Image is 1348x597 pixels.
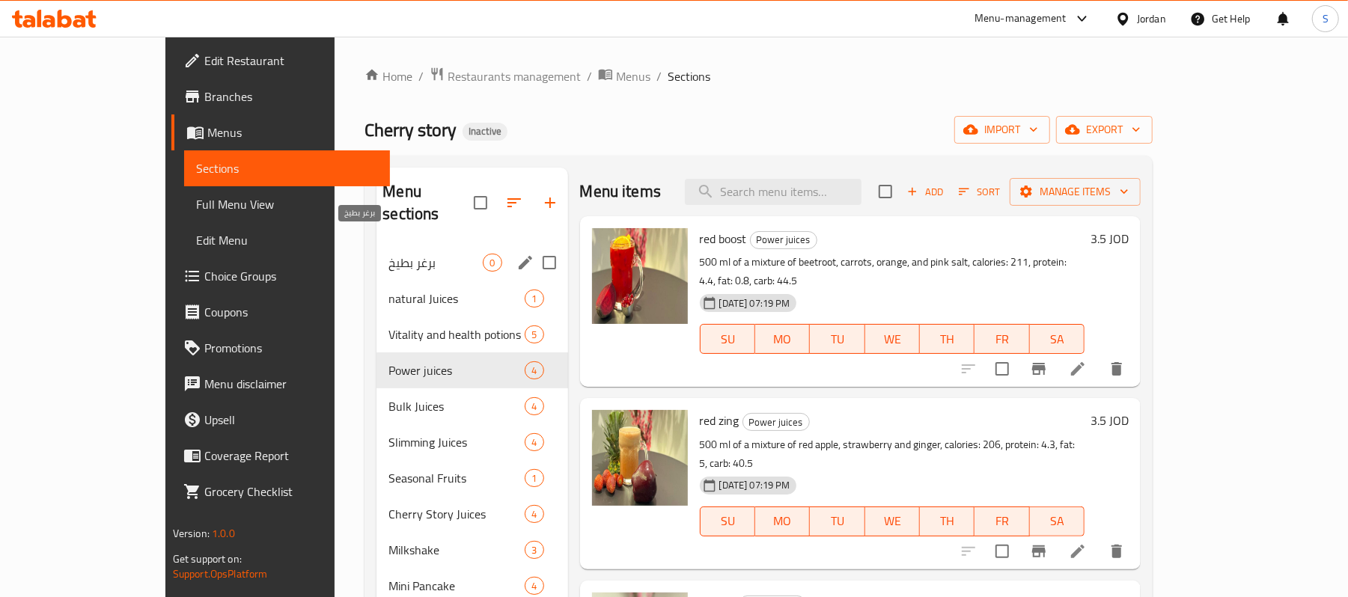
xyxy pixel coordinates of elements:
button: edit [514,251,537,274]
a: Support.OpsPlatform [173,564,268,584]
button: TH [920,324,975,354]
button: TH [920,506,975,536]
h6: 3.5 JOD [1091,410,1129,431]
span: Restaurants management [448,67,581,85]
input: search [685,179,861,205]
button: import [954,116,1050,144]
span: red boost [700,227,747,250]
div: Milkshake3 [376,532,567,568]
span: SA [1036,510,1079,532]
button: Sort [955,180,1004,203]
button: SA [1030,506,1085,536]
span: Power juices [751,231,817,248]
a: Edit menu item [1069,360,1087,378]
a: Branches [171,79,391,114]
button: Branch-specific-item [1021,533,1057,569]
span: FR [980,328,1023,350]
div: Seasonal Fruits1 [376,460,567,496]
span: Full Menu View [196,195,379,213]
a: Restaurants management [430,67,581,86]
span: Get support on: [173,549,242,569]
span: TH [926,328,969,350]
div: Menu-management [975,10,1067,28]
span: Sort sections [496,185,532,221]
li: / [587,67,592,85]
button: FR [975,324,1029,354]
a: Menu disclaimer [171,366,391,402]
a: Full Menu View [184,186,391,222]
a: Promotions [171,330,391,366]
span: Milkshake [388,541,525,559]
li: / [418,67,424,85]
span: natural Juices [388,290,525,307]
span: Edit Menu [196,231,379,249]
h2: Menu sections [382,180,473,225]
button: delete [1099,351,1135,387]
span: FR [980,510,1023,532]
span: TU [816,328,858,350]
a: Coupons [171,294,391,330]
span: Menus [616,67,650,85]
div: items [525,541,543,559]
div: items [525,469,543,487]
h2: Menu items [580,180,662,203]
span: Version: [173,524,210,543]
a: Menus [171,114,391,150]
span: Menu disclaimer [204,375,379,393]
p: 500 ml of a mixture of beetroot, carrots, orange, and pink salt, calories: 211, protein: 4.4, fat... [700,253,1085,290]
div: Bulk Juices4 [376,388,567,424]
span: Add [905,183,945,200]
span: Vitality and health potions [388,325,525,343]
div: items [525,433,543,451]
li: / [656,67,662,85]
a: Edit Menu [184,222,391,258]
span: import [966,120,1038,139]
button: export [1056,116,1153,144]
span: 5 [525,328,543,342]
button: SU [700,506,755,536]
div: items [525,361,543,379]
div: برغر بطيخ0edit [376,245,567,281]
span: Power juices [388,361,525,379]
a: Menus [598,67,650,86]
button: MO [755,324,810,354]
span: TU [816,510,858,532]
span: Bulk Juices [388,397,525,415]
span: SU [707,510,749,532]
span: 4 [525,507,543,521]
span: Inactive [463,125,507,138]
a: Edit Restaurant [171,43,391,79]
button: Manage items [1010,178,1141,206]
span: Seasonal Fruits [388,469,525,487]
span: Add item [901,180,949,203]
span: WE [871,510,914,532]
span: 1.0.0 [212,524,235,543]
a: Grocery Checklist [171,474,391,509]
span: Slimming Juices [388,433,525,451]
button: Branch-specific-item [1021,351,1057,387]
span: Power juices [743,414,809,431]
span: TH [926,510,969,532]
button: WE [865,324,920,354]
div: items [525,505,543,523]
a: Edit menu item [1069,542,1087,560]
span: Sort items [949,180,1010,203]
div: items [525,325,543,343]
a: Coverage Report [171,438,391,474]
a: Upsell [171,402,391,438]
span: WE [871,328,914,350]
div: items [525,397,543,415]
span: Select section [870,176,901,207]
span: 4 [525,435,543,450]
div: Power juices4 [376,352,567,388]
button: SU [700,324,755,354]
span: Coverage Report [204,447,379,465]
div: natural Juices1 [376,281,567,316]
nav: breadcrumb [365,67,1153,86]
span: 4 [525,399,543,414]
div: Mini Pancake [388,577,525,595]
